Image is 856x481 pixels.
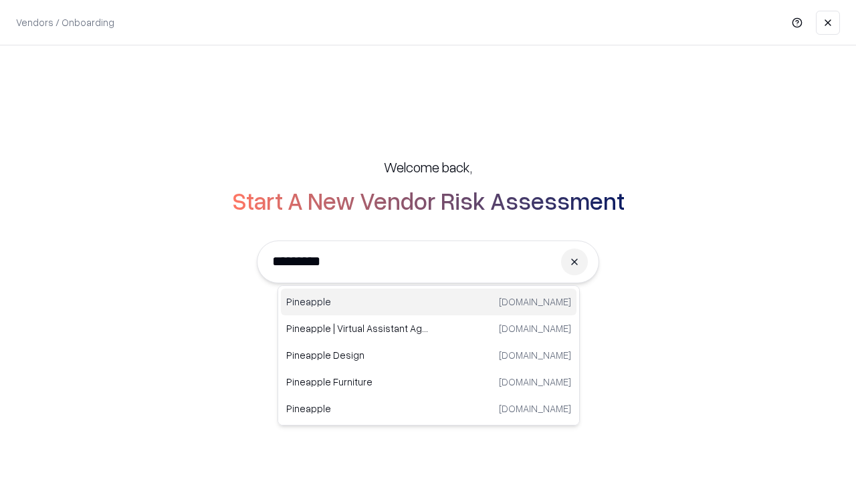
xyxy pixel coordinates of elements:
[232,187,625,214] h2: Start A New Vendor Risk Assessment
[499,295,571,309] p: [DOMAIN_NAME]
[384,158,472,176] h5: Welcome back,
[286,295,429,309] p: Pineapple
[499,375,571,389] p: [DOMAIN_NAME]
[499,402,571,416] p: [DOMAIN_NAME]
[286,402,429,416] p: Pineapple
[499,321,571,335] p: [DOMAIN_NAME]
[16,15,114,29] p: Vendors / Onboarding
[286,348,429,362] p: Pineapple Design
[286,375,429,389] p: Pineapple Furniture
[499,348,571,362] p: [DOMAIN_NAME]
[286,321,429,335] p: Pineapple | Virtual Assistant Agency
[278,285,580,426] div: Suggestions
